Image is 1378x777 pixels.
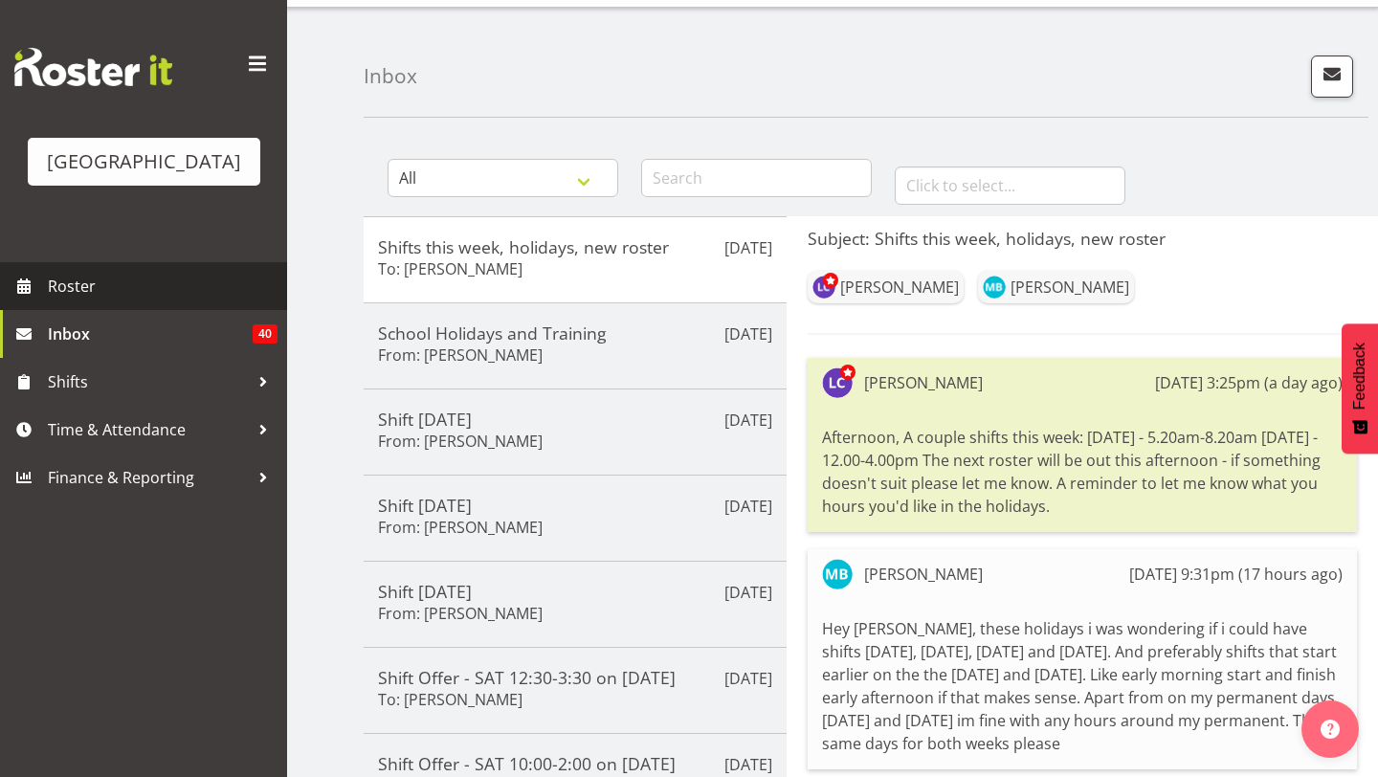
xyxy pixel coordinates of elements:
[822,559,853,589] img: madison-brown11454.jpg
[724,753,772,776] p: [DATE]
[641,159,872,197] input: Search
[1321,720,1340,739] img: help-xxl-2.png
[48,320,253,348] span: Inbox
[1011,276,1129,299] div: [PERSON_NAME]
[724,236,772,259] p: [DATE]
[378,236,772,257] h5: Shifts this week, holidays, new roster
[724,409,772,432] p: [DATE]
[48,463,249,492] span: Finance & Reporting
[1342,323,1378,454] button: Feedback - Show survey
[840,276,959,299] div: [PERSON_NAME]
[378,322,772,344] h5: School Holidays and Training
[378,518,543,537] h6: From: [PERSON_NAME]
[48,367,249,396] span: Shifts
[895,166,1125,205] input: Click to select...
[1155,371,1343,394] div: [DATE] 3:25pm (a day ago)
[364,65,417,87] h4: Inbox
[724,667,772,690] p: [DATE]
[378,345,543,365] h6: From: [PERSON_NAME]
[812,276,835,299] img: laurie-cook11580.jpg
[378,581,772,602] h5: Shift [DATE]
[253,324,278,344] span: 40
[378,690,522,709] h6: To: [PERSON_NAME]
[864,563,983,586] div: [PERSON_NAME]
[48,415,249,444] span: Time & Attendance
[864,371,983,394] div: [PERSON_NAME]
[14,48,172,86] img: Rosterit website logo
[48,272,278,300] span: Roster
[808,228,1357,249] h5: Subject: Shifts this week, holidays, new roster
[378,409,772,430] h5: Shift [DATE]
[378,432,543,451] h6: From: [PERSON_NAME]
[983,276,1006,299] img: madison-brown11454.jpg
[724,495,772,518] p: [DATE]
[1351,343,1368,410] span: Feedback
[378,667,772,688] h5: Shift Offer - SAT 12:30-3:30 on [DATE]
[378,753,772,774] h5: Shift Offer - SAT 10:00-2:00 on [DATE]
[724,322,772,345] p: [DATE]
[822,421,1343,522] div: Afternoon, A couple shifts this week: [DATE] - 5.20am-8.20am [DATE] - 12.00-4.00pm The next roste...
[378,604,543,623] h6: From: [PERSON_NAME]
[378,259,522,278] h6: To: [PERSON_NAME]
[822,367,853,398] img: laurie-cook11580.jpg
[1129,563,1343,586] div: [DATE] 9:31pm (17 hours ago)
[378,495,772,516] h5: Shift [DATE]
[47,147,241,176] div: [GEOGRAPHIC_DATA]
[724,581,772,604] p: [DATE]
[822,612,1343,760] div: Hey [PERSON_NAME], these holidays i was wondering if i could have shifts [DATE], [DATE], [DATE] a...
